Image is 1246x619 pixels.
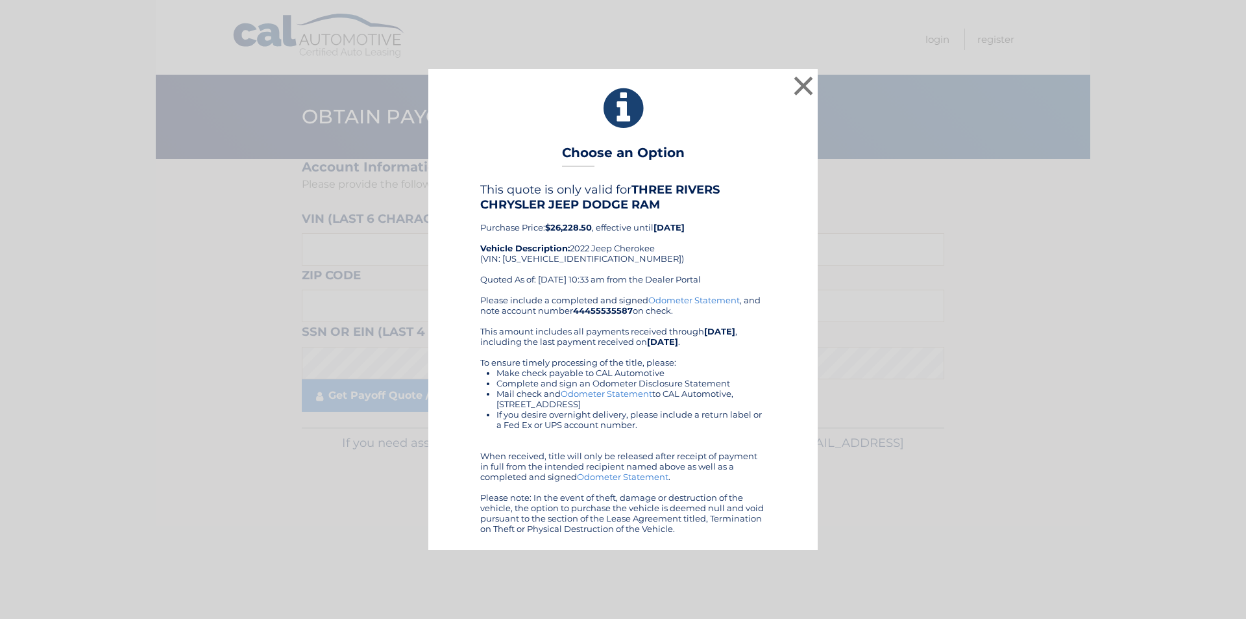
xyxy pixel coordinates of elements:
[480,295,766,534] div: Please include a completed and signed , and note account number on check. This amount includes al...
[496,388,766,409] li: Mail check and to CAL Automotive, [STREET_ADDRESS]
[704,326,735,336] b: [DATE]
[573,305,633,316] b: 44455535587
[561,388,652,399] a: Odometer Statement
[480,183,720,211] b: THREE RIVERS CHRYSLER JEEP DODGE RAM
[480,183,766,211] h4: This quote is only valid for
[790,73,816,99] button: ×
[577,472,668,482] a: Odometer Statement
[648,295,740,305] a: Odometer Statement
[562,145,685,168] h3: Choose an Option
[496,368,766,378] li: Make check payable to CAL Automotive
[545,222,592,233] b: $26,228.50
[480,243,570,253] strong: Vehicle Description:
[496,378,766,388] li: Complete and sign an Odometer Disclosure Statement
[654,222,685,233] b: [DATE]
[496,409,766,430] li: If you desire overnight delivery, please include a return label or a Fed Ex or UPS account number.
[480,183,766,294] div: Purchase Price: , effective until 2022 Jeep Cherokee (VIN: [US_VEHICLE_IDENTIFICATION_NUMBER]) Qu...
[647,336,678,347] b: [DATE]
